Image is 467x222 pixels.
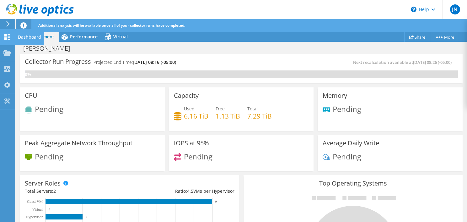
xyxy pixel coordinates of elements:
[20,45,80,52] h1: [PERSON_NAME]
[174,140,209,147] h3: IOPS at 95%
[184,113,208,119] h4: 6.16 TiB
[174,92,199,99] h3: Capacity
[404,32,430,42] a: Share
[27,199,43,204] text: Guest VM
[70,34,98,40] span: Performance
[86,215,87,219] text: 2
[333,151,361,161] span: Pending
[49,208,50,211] text: 0
[216,113,240,119] h4: 1.13 TiB
[53,188,56,194] span: 2
[215,200,217,203] text: 9
[333,103,361,114] span: Pending
[38,23,185,28] span: Additional analysis will be available once all of your collector runs have completed.
[130,188,234,195] div: Ratio: VMs per Hypervisor
[25,180,61,187] h3: Server Roles
[35,104,63,114] span: Pending
[35,151,63,161] span: Pending
[247,106,258,112] span: Total
[323,140,379,147] h3: Average Daily Write
[184,151,212,161] span: Pending
[113,34,128,40] span: Virtual
[248,180,458,187] h3: Top Operating Systems
[353,59,455,65] span: Next recalculation available at
[184,106,195,112] span: Used
[25,188,130,195] div: Total Servers:
[26,215,43,219] text: Hypervisor
[15,29,44,45] div: Dashboard
[94,59,176,66] h4: Projected End Time:
[413,59,452,65] span: [DATE] 08:26 (-05:00)
[411,7,416,12] svg: \n
[133,59,176,65] span: [DATE] 08:16 (-05:00)
[216,106,225,112] span: Free
[187,188,193,194] span: 4.5
[25,92,37,99] h3: CPU
[430,32,459,42] a: More
[323,92,347,99] h3: Memory
[25,140,132,147] h3: Peak Aggregate Network Throughput
[32,207,43,212] text: Virtual
[247,113,272,119] h4: 7.29 TiB
[450,4,460,14] span: JN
